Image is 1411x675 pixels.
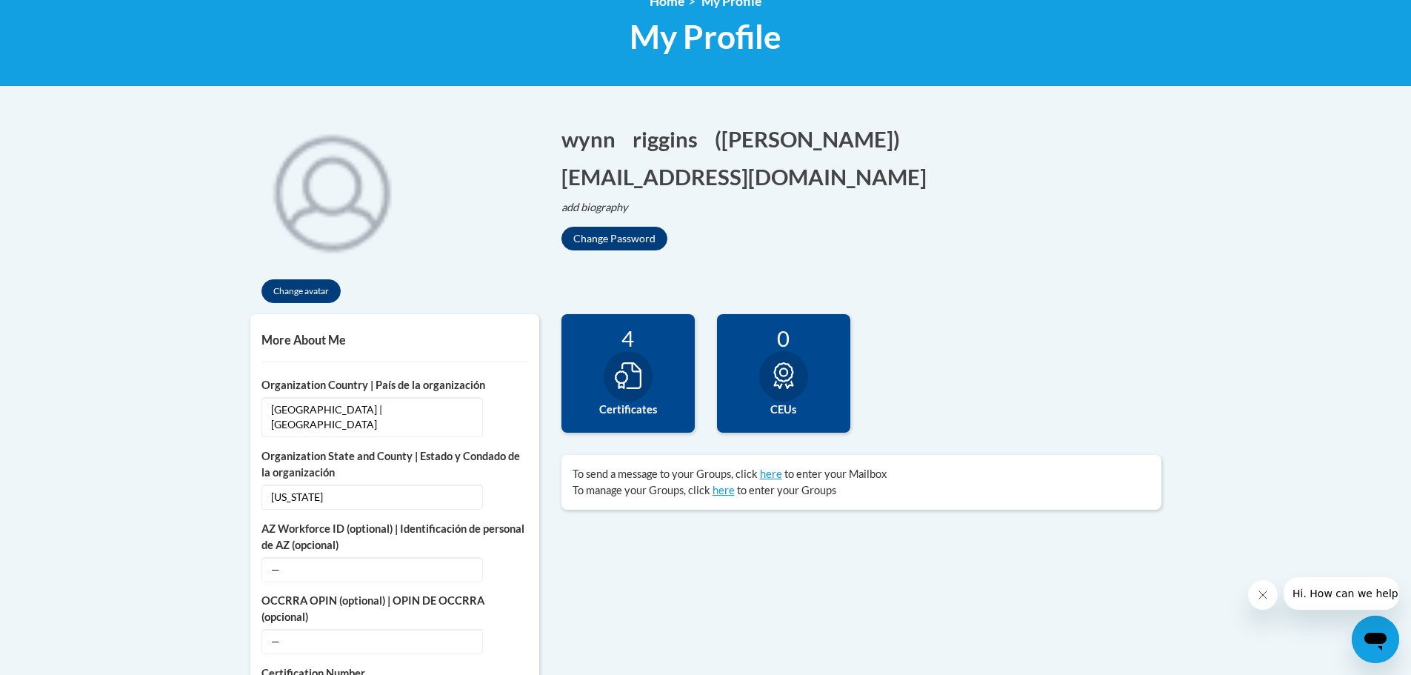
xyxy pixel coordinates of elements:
div: Click to change the profile picture [250,109,413,272]
h5: More About Me [261,333,528,347]
label: CEUs [728,402,839,418]
button: Change avatar [261,279,341,303]
div: 4 [573,325,684,351]
a: here [760,468,782,480]
span: to enter your Mailbox [784,468,887,480]
iframe: Button to launch messaging window [1352,616,1399,663]
label: Organization Country | País de la organización [261,377,528,393]
button: Edit last name [633,124,707,154]
span: My Profile [630,17,781,56]
a: here [713,484,735,496]
img: profile avatar [250,109,413,272]
button: Edit screen name [715,124,910,154]
iframe: Message from company [1284,577,1399,610]
span: [US_STATE] [261,485,483,510]
label: Organization State and County | Estado y Condado de la organización [261,448,528,481]
span: to enter your Groups [737,484,836,496]
button: Edit first name [561,124,625,154]
button: Change Password [561,227,667,250]
span: To manage your Groups, click [573,484,710,496]
label: Certificates [573,402,684,418]
i: add biography [561,201,628,213]
span: — [261,629,483,654]
span: To send a message to your Groups, click [573,468,758,480]
span: Hi. How can we help? [9,10,120,22]
iframe: Close message [1248,580,1278,610]
button: Edit email address [561,162,936,192]
button: Edit biography [561,199,640,216]
label: AZ Workforce ID (optional) | Identificación de personal de AZ (opcional) [261,521,528,553]
span: [GEOGRAPHIC_DATA] | [GEOGRAPHIC_DATA] [261,397,483,437]
label: OCCRRA OPIN (optional) | OPIN DE OCCRRA (opcional) [261,593,528,625]
div: 0 [728,325,839,351]
span: — [261,557,483,582]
